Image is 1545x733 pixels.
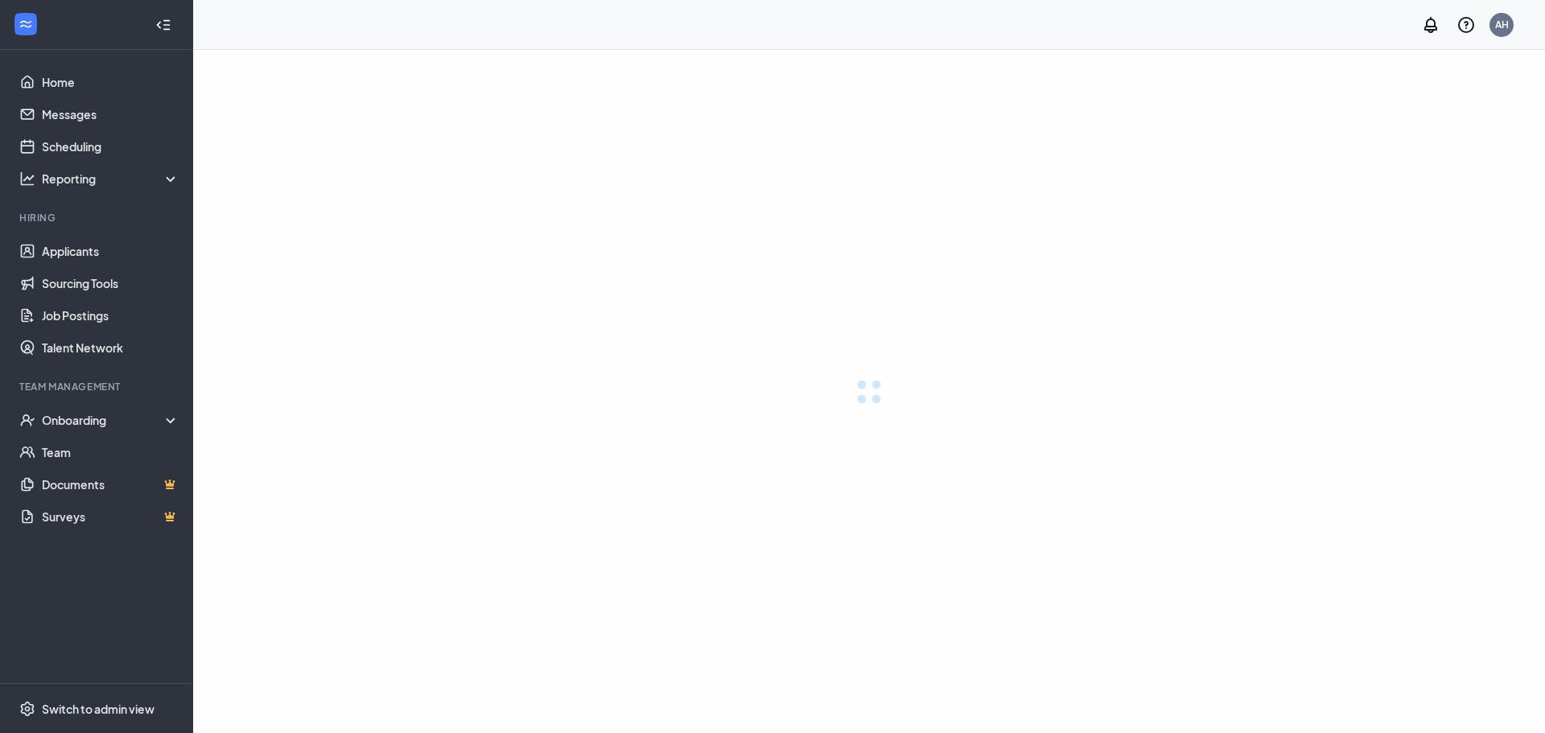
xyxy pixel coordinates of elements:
[42,171,180,187] div: Reporting
[42,299,179,331] a: Job Postings
[1495,18,1509,31] div: AH
[42,130,179,163] a: Scheduling
[19,412,35,428] svg: UserCheck
[42,331,179,364] a: Talent Network
[42,235,179,267] a: Applicants
[42,98,179,130] a: Messages
[1456,15,1476,35] svg: QuestionInfo
[19,380,176,393] div: Team Management
[42,412,180,428] div: Onboarding
[42,267,179,299] a: Sourcing Tools
[18,16,34,32] svg: WorkstreamLogo
[42,66,179,98] a: Home
[19,171,35,187] svg: Analysis
[42,701,154,717] div: Switch to admin view
[1421,15,1440,35] svg: Notifications
[42,500,179,533] a: SurveysCrown
[19,211,176,224] div: Hiring
[42,468,179,500] a: DocumentsCrown
[19,701,35,717] svg: Settings
[155,17,171,33] svg: Collapse
[42,436,179,468] a: Team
